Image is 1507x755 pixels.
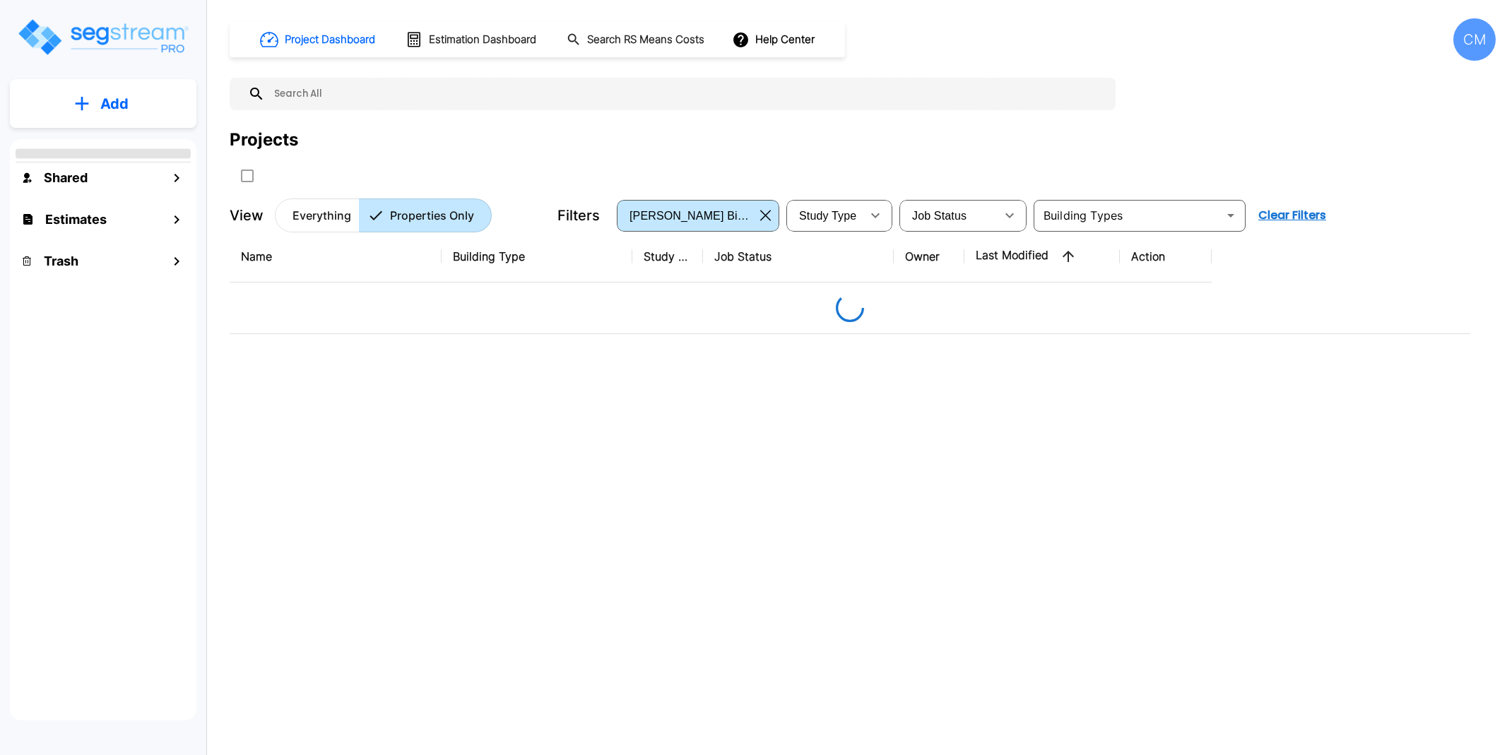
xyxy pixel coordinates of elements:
[587,32,704,48] h1: Search RS Means Costs
[964,231,1120,283] th: Last Modified
[265,78,1109,110] input: Search All
[902,196,995,235] div: Select
[1221,206,1241,225] button: Open
[45,210,107,229] h1: Estimates
[16,17,189,57] img: Logo
[912,210,967,222] span: Job Status
[1453,18,1496,61] div: CM
[632,231,703,283] th: Study Type
[44,168,88,187] h1: Shared
[557,205,600,226] p: Filters
[230,127,298,153] div: Projects
[285,32,375,48] h1: Project Dashboard
[275,198,360,232] button: Everything
[1253,201,1332,230] button: Clear Filters
[789,196,861,235] div: Select
[1038,206,1218,225] input: Building Types
[400,25,544,54] button: Estimation Dashboard
[44,251,78,271] h1: Trash
[254,24,383,55] button: Project Dashboard
[230,231,442,283] th: Name
[561,26,712,54] button: Search RS Means Costs
[230,205,264,226] p: View
[620,196,755,235] div: Select
[100,93,129,114] p: Add
[799,210,856,222] span: Study Type
[390,207,474,224] p: Properties Only
[10,83,196,124] button: Add
[729,26,820,53] button: Help Center
[1120,231,1212,283] th: Action
[359,198,492,232] button: Properties Only
[442,231,632,283] th: Building Type
[292,207,351,224] p: Everything
[703,231,894,283] th: Job Status
[233,162,261,190] button: SelectAll
[894,231,964,283] th: Owner
[275,198,492,232] div: Platform
[429,32,536,48] h1: Estimation Dashboard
